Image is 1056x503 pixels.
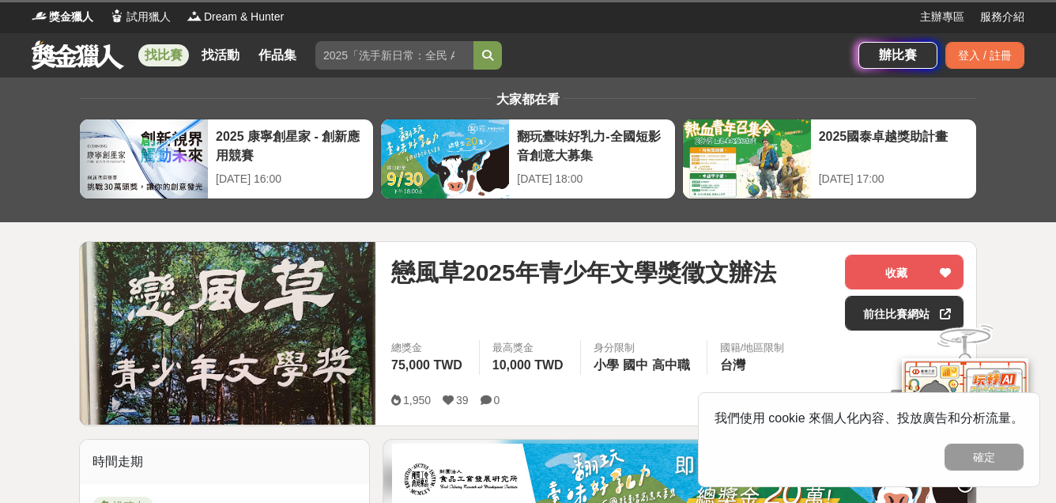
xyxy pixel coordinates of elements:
[492,340,568,356] span: 最高獎金
[682,119,977,199] a: 2025國泰卓越獎助計畫[DATE] 17:00
[517,127,666,163] div: 翻玩臺味好乳力-全國短影音創意大募集
[819,171,968,187] div: [DATE] 17:00
[195,44,246,66] a: 找活動
[216,171,365,187] div: [DATE] 16:00
[252,44,303,66] a: 作品集
[187,8,202,24] img: Logo
[494,394,500,407] span: 0
[315,41,473,70] input: 2025「洗手新日常：全民 ALL IN」洗手歌全台徵選
[391,340,466,356] span: 總獎金
[492,93,564,106] span: 大家都在看
[79,119,374,199] a: 2025 康寧創星家 - 創新應用競賽[DATE] 16:00
[126,9,171,25] span: 試用獵人
[845,296,964,331] a: 前往比賽網站
[391,358,462,372] span: 75,000 TWD
[216,127,365,163] div: 2025 康寧創星家 - 創新應用競賽
[380,119,675,199] a: 翻玩臺味好乳力-全國短影音創意大募集[DATE] 18:00
[594,358,619,372] span: 小學
[517,171,666,187] div: [DATE] 18:00
[819,127,968,163] div: 2025國泰卓越獎助計畫
[80,242,375,425] img: Cover Image
[32,9,93,25] a: Logo獎金獵人
[856,389,887,413] span: 分享至
[204,9,284,25] span: Dream & Hunter
[980,9,1024,25] a: 服務介紹
[845,255,964,289] button: 收藏
[391,255,776,290] span: 戀風草2025年青少年文學獎徵文辦法
[720,340,785,356] div: 國籍/地區限制
[187,9,284,25] a: LogoDream & Hunter
[920,9,964,25] a: 主辦專區
[80,440,369,484] div: 時間走期
[49,9,93,25] span: 獎金獵人
[945,42,1024,69] div: 登入 / 註冊
[623,358,648,372] span: 國中
[109,9,171,25] a: Logo試用獵人
[594,340,694,356] div: 身分限制
[715,411,1024,425] span: 我們使用 cookie 來個人化內容、投放廣告和分析流量。
[858,42,937,69] a: 辦比賽
[456,394,469,407] span: 39
[492,358,564,372] span: 10,000 TWD
[32,8,47,24] img: Logo
[109,8,125,24] img: Logo
[652,358,690,372] span: 高中職
[138,44,189,66] a: 找比賽
[945,444,1024,471] button: 確定
[902,358,1028,463] img: d2146d9a-e6f6-4337-9592-8cefde37ba6b.png
[720,358,745,372] span: 台灣
[403,394,431,407] span: 1,950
